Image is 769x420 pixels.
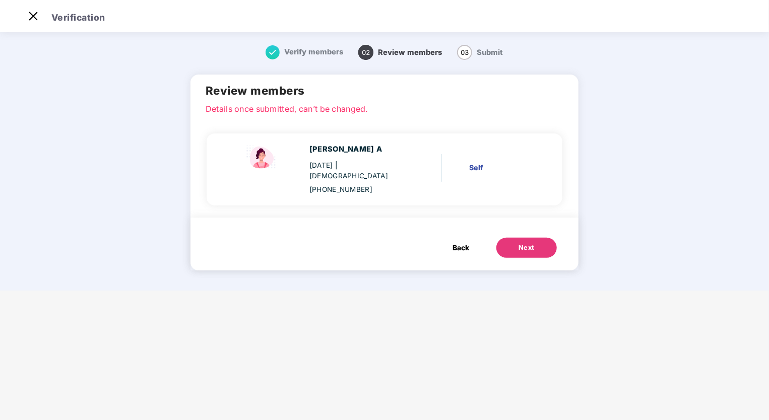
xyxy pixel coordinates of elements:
div: Next [519,243,535,253]
div: [PERSON_NAME] A [309,144,405,155]
div: [PHONE_NUMBER] [309,184,405,195]
img: svg+xml;base64,PHN2ZyBpZD0iU3BvdXNlX2ljb24iIHhtbG5zPSJodHRwOi8vd3d3LnczLm9yZy8yMDAwL3N2ZyIgd2lkdG... [242,144,282,172]
span: Verify members [284,47,343,56]
div: Self [469,162,532,173]
span: 03 [457,45,472,60]
button: Next [496,238,557,258]
h2: Review members [206,82,563,100]
img: svg+xml;base64,PHN2ZyB4bWxucz0iaHR0cDovL3d3dy53My5vcmcvMjAwMC9zdmciIHdpZHRoPSIxNiIgaGVpZ2h0PSIxNi... [266,45,280,59]
div: [DATE] [309,160,405,182]
span: Submit [477,48,503,57]
span: Review members [378,48,442,57]
button: Back [442,238,479,258]
span: 02 [358,45,373,60]
p: Details once submitted, can’t be changed. [206,103,563,112]
span: Back [453,242,469,253]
